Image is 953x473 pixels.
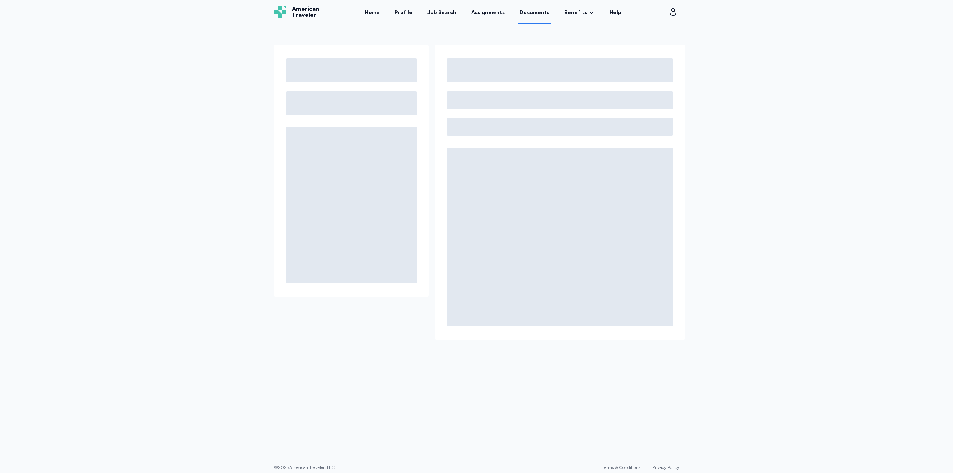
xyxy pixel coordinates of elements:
img: Logo [274,6,286,18]
span: American Traveler [292,6,319,18]
span: Benefits [564,9,587,16]
a: Benefits [564,9,595,16]
span: © 2025 American Traveler, LLC [274,464,335,470]
a: Privacy Policy [652,465,679,470]
div: Job Search [427,9,456,16]
a: Terms & Conditions [602,465,640,470]
a: Documents [518,1,551,24]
